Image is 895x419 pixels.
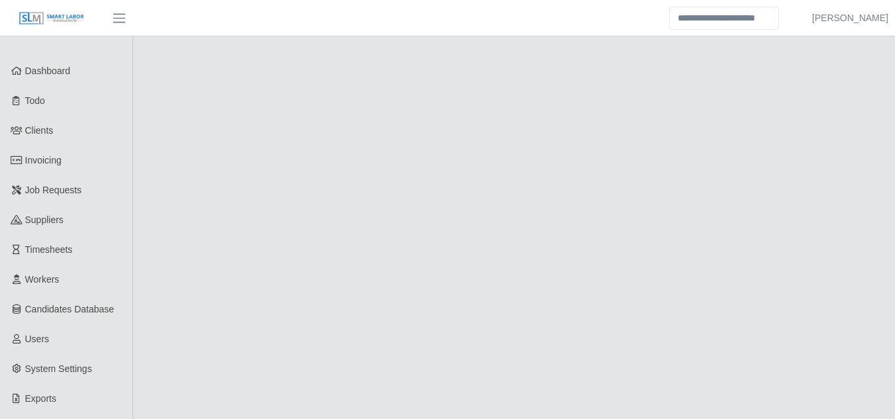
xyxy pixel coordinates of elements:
[19,11,85,26] img: SLM Logo
[25,185,82,195] span: Job Requests
[669,7,779,30] input: Search
[25,334,50,344] span: Users
[25,274,60,285] span: Workers
[25,155,62,165] span: Invoicing
[25,214,64,225] span: Suppliers
[812,11,888,25] a: [PERSON_NAME]
[25,304,115,314] span: Candidates Database
[25,95,45,106] span: Todo
[25,363,92,374] span: System Settings
[25,125,54,136] span: Clients
[25,393,56,404] span: Exports
[25,66,71,76] span: Dashboard
[25,244,73,255] span: Timesheets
